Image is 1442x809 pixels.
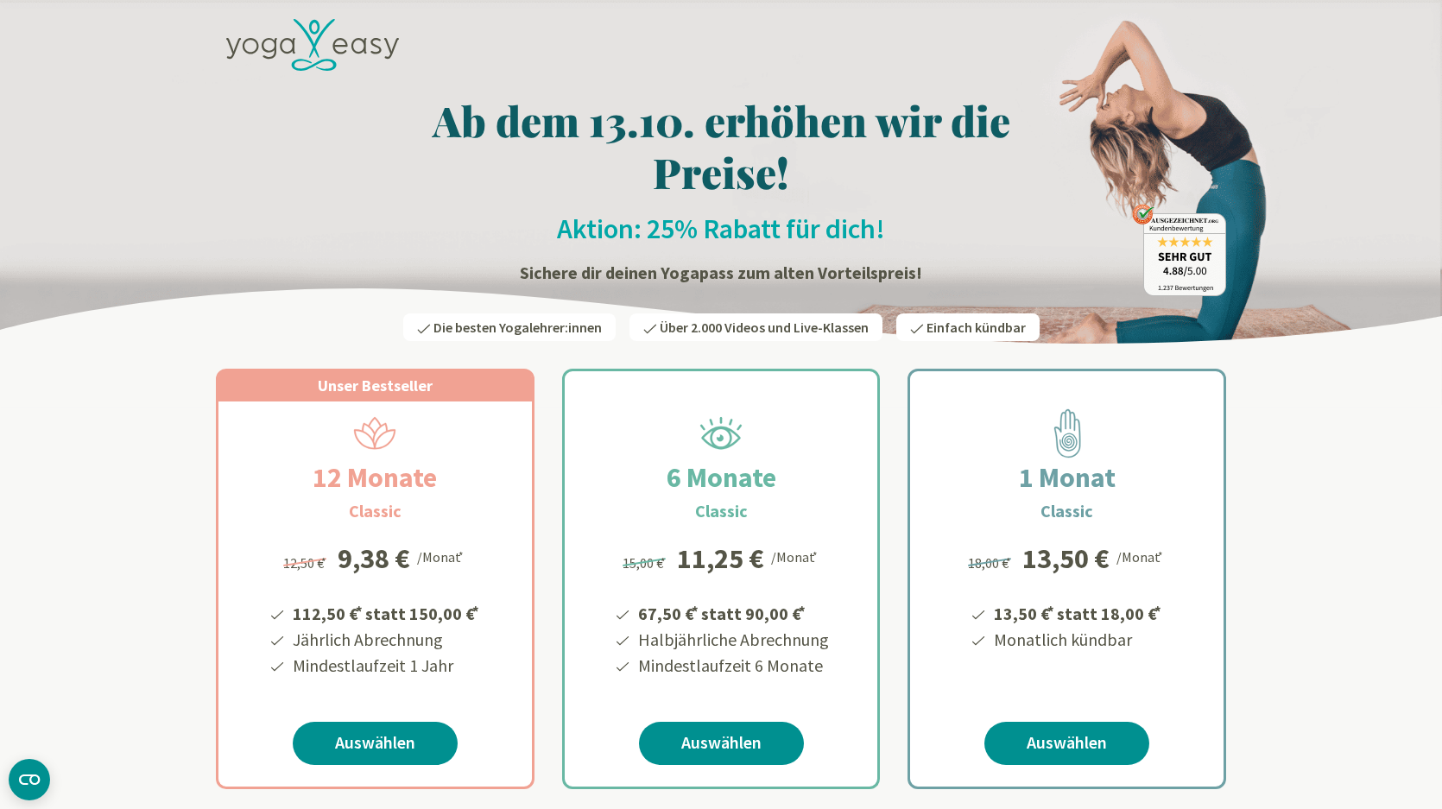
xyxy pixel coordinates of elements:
[636,597,829,627] li: 67,50 € statt 90,00 €
[1132,204,1226,296] img: ausgezeichnet_badge.png
[318,376,433,395] span: Unser Bestseller
[1022,545,1110,572] div: 13,50 €
[623,554,668,572] span: 15,00 €
[977,457,1157,498] h2: 1 Monat
[290,597,482,627] li: 112,50 € statt 150,00 €
[771,545,820,567] div: /Monat
[290,627,482,653] li: Jährlich Abrechnung
[660,319,869,336] span: Über 2.000 Videos und Live-Klassen
[991,627,1164,653] li: Monatlich kündbar
[639,722,804,765] a: Auswählen
[625,457,818,498] h2: 6 Monate
[283,554,329,572] span: 12,50 €
[417,545,466,567] div: /Monat
[1116,545,1166,567] div: /Monat
[9,759,50,800] button: CMP-Widget öffnen
[290,653,482,679] li: Mindestlaufzeit 1 Jahr
[293,722,458,765] a: Auswählen
[520,262,922,283] strong: Sichere dir deinen Yogapass zum alten Vorteilspreis!
[1040,498,1093,524] h3: Classic
[695,498,748,524] h3: Classic
[216,94,1226,198] h1: Ab dem 13.10. erhöhen wir die Preise!
[216,212,1226,246] h2: Aktion: 25% Rabatt für dich!
[927,319,1026,336] span: Einfach kündbar
[338,545,410,572] div: 9,38 €
[349,498,402,524] h3: Classic
[636,653,829,679] li: Mindestlaufzeit 6 Monate
[677,545,764,572] div: 11,25 €
[636,627,829,653] li: Halbjährliche Abrechnung
[433,319,602,336] span: Die besten Yogalehrer:innen
[984,722,1149,765] a: Auswählen
[991,597,1164,627] li: 13,50 € statt 18,00 €
[271,457,478,498] h2: 12 Monate
[968,554,1014,572] span: 18,00 €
